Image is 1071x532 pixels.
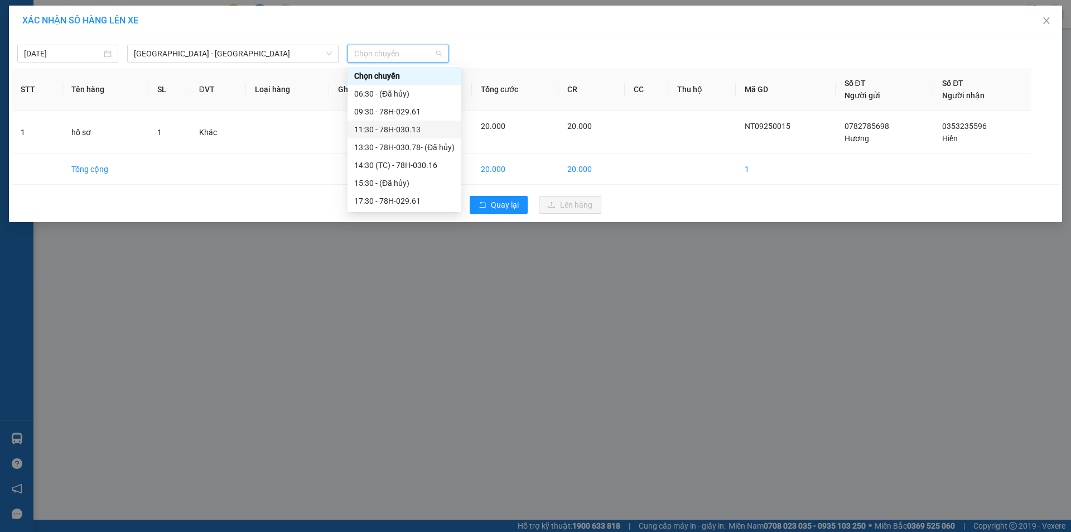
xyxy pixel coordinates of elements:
[558,68,625,111] th: CR
[148,68,190,111] th: SL
[12,111,62,154] td: 1
[354,177,455,189] div: 15:30 - (Đã hủy)
[12,68,62,111] th: STT
[354,70,455,82] div: Chọn chuyến
[942,122,987,131] span: 0353235596
[62,111,148,154] td: hồ sơ
[625,68,668,111] th: CC
[190,111,246,154] td: Khác
[558,154,625,185] td: 20.000
[942,134,958,143] span: Hiền
[354,106,455,118] div: 09:30 - 78H-029.61
[190,68,246,111] th: ĐVT
[668,68,736,111] th: Thu hộ
[481,122,505,131] span: 20.000
[491,199,519,211] span: Quay lại
[354,123,455,136] div: 11:30 - 78H-030.13
[6,47,77,84] li: VP [GEOGRAPHIC_DATA]
[942,91,985,100] span: Người nhận
[736,154,836,185] td: 1
[329,68,399,111] th: Ghi chú
[354,88,455,100] div: 06:30 - (Đã hủy)
[22,15,138,26] span: XÁC NHẬN SỐ HÀNG LÊN XE
[845,79,866,88] span: Số ĐT
[539,196,601,214] button: uploadLên hàng
[134,45,332,62] span: Nha Trang - Tuy Hòa
[6,6,162,27] li: BB Limousine
[470,196,528,214] button: rollbackQuay lại
[77,47,148,84] li: VP VP [GEOGRAPHIC_DATA]
[348,67,461,85] div: Chọn chuyến
[326,50,332,57] span: down
[736,68,836,111] th: Mã GD
[62,154,148,185] td: Tổng cộng
[1031,6,1062,37] button: Close
[472,154,558,185] td: 20.000
[845,91,880,100] span: Người gửi
[942,79,963,88] span: Số ĐT
[479,201,486,210] span: rollback
[24,47,102,60] input: 12/09/2025
[62,68,148,111] th: Tên hàng
[354,195,455,207] div: 17:30 - 78H-029.61
[845,134,869,143] span: Hương
[157,128,162,137] span: 1
[567,122,592,131] span: 20.000
[246,68,329,111] th: Loại hàng
[354,45,442,62] span: Chọn chuyến
[745,122,790,131] span: NT09250015
[354,141,455,154] div: 13:30 - 78H-030.78 - (Đã hủy)
[472,68,558,111] th: Tổng cước
[845,122,889,131] span: 0782785698
[354,159,455,171] div: 14:30 (TC) - 78H-030.16
[1042,16,1051,25] span: close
